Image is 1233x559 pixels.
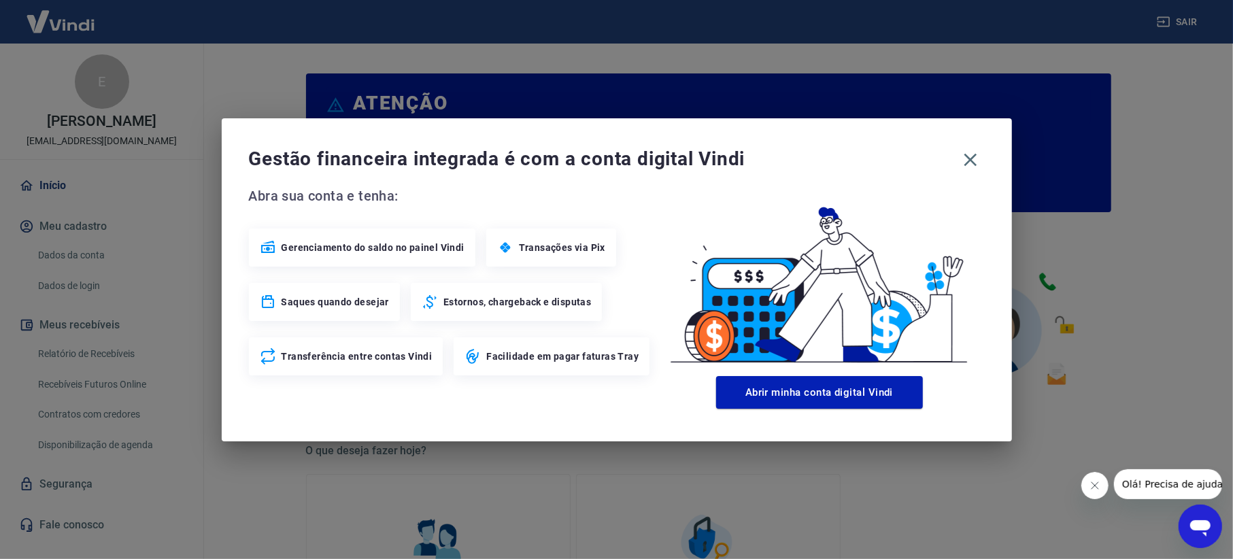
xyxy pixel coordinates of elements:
[1179,505,1222,548] iframe: Botão para abrir a janela de mensagens
[519,241,605,254] span: Transações via Pix
[1081,472,1109,499] iframe: Fechar mensagem
[282,241,465,254] span: Gerenciamento do saldo no painel Vindi
[1114,469,1222,499] iframe: Mensagem da empresa
[443,295,591,309] span: Estornos, chargeback e disputas
[249,146,956,173] span: Gestão financeira integrada é com a conta digital Vindi
[8,10,114,20] span: Olá! Precisa de ajuda?
[249,185,654,207] span: Abra sua conta e tenha:
[282,350,433,363] span: Transferência entre contas Vindi
[282,295,389,309] span: Saques quando desejar
[486,350,639,363] span: Facilidade em pagar faturas Tray
[654,185,985,371] img: Good Billing
[716,376,923,409] button: Abrir minha conta digital Vindi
